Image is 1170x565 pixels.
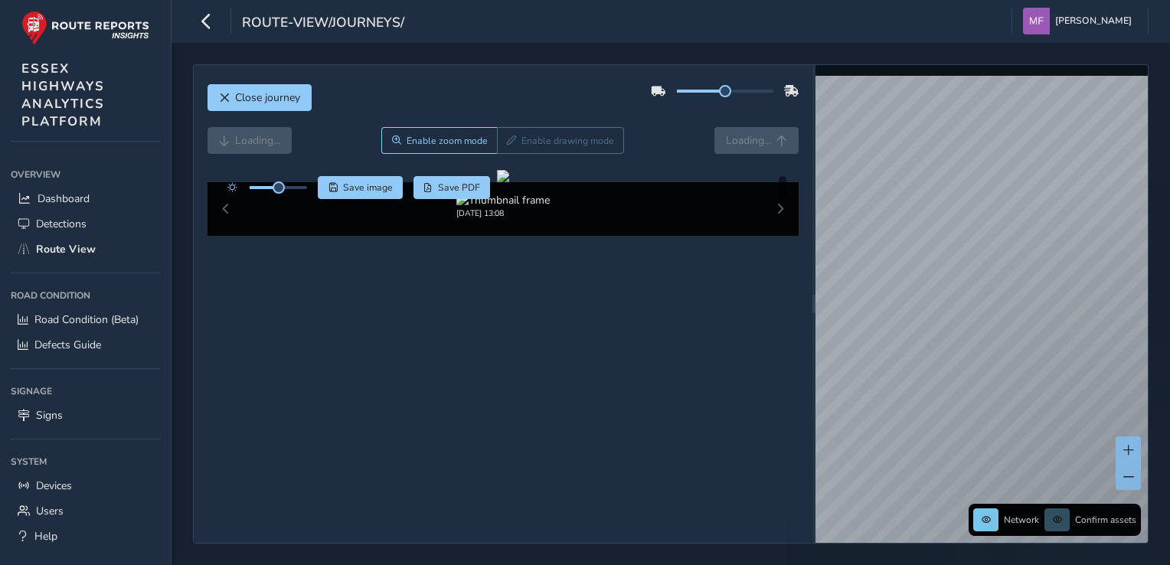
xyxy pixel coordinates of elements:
[21,60,105,130] span: ESSEX HIGHWAYS ANALYTICS PLATFORM
[413,176,491,199] button: PDF
[11,498,160,524] a: Users
[1023,8,1137,34] button: [PERSON_NAME]
[11,403,160,428] a: Signs
[11,211,160,237] a: Detections
[343,181,393,194] span: Save image
[11,450,160,473] div: System
[36,408,63,423] span: Signs
[235,90,300,105] span: Close journey
[36,242,96,256] span: Route View
[36,504,64,518] span: Users
[21,11,149,45] img: rr logo
[1055,8,1132,34] span: [PERSON_NAME]
[407,135,488,147] span: Enable zoom mode
[34,529,57,544] span: Help
[456,193,550,207] img: Thumbnail frame
[11,307,160,332] a: Road Condition (Beta)
[1004,514,1039,526] span: Network
[34,312,139,327] span: Road Condition (Beta)
[38,191,90,206] span: Dashboard
[438,181,480,194] span: Save PDF
[11,473,160,498] a: Devices
[11,332,160,358] a: Defects Guide
[36,478,72,493] span: Devices
[36,217,87,231] span: Detections
[11,380,160,403] div: Signage
[34,338,101,352] span: Defects Guide
[456,207,550,219] div: [DATE] 13:08
[381,127,497,154] button: Zoom
[11,284,160,307] div: Road Condition
[242,13,404,34] span: route-view/journeys/
[1075,514,1136,526] span: Confirm assets
[11,237,160,262] a: Route View
[208,84,312,111] button: Close journey
[11,186,160,211] a: Dashboard
[318,176,403,199] button: Save
[1023,8,1050,34] img: diamond-layout
[1118,513,1155,550] iframe: Intercom live chat
[11,163,160,186] div: Overview
[11,524,160,549] a: Help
